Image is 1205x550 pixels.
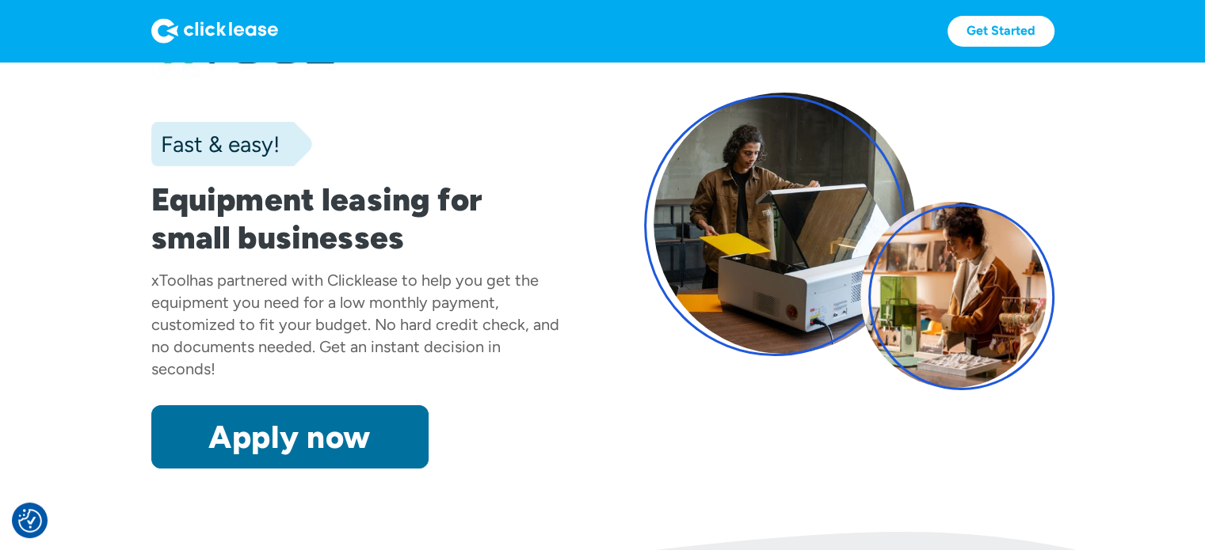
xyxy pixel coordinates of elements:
[151,271,189,290] div: xTool
[151,18,278,44] img: Logo
[18,509,42,533] button: Consent Preferences
[151,128,280,160] div: Fast & easy!
[151,271,559,378] div: has partnered with Clicklease to help you get the equipment you need for a low monthly payment, c...
[151,180,562,256] h1: Equipment leasing for small businesses
[948,16,1054,47] a: Get Started
[151,405,429,468] a: Apply now
[18,509,42,533] img: Revisit consent button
